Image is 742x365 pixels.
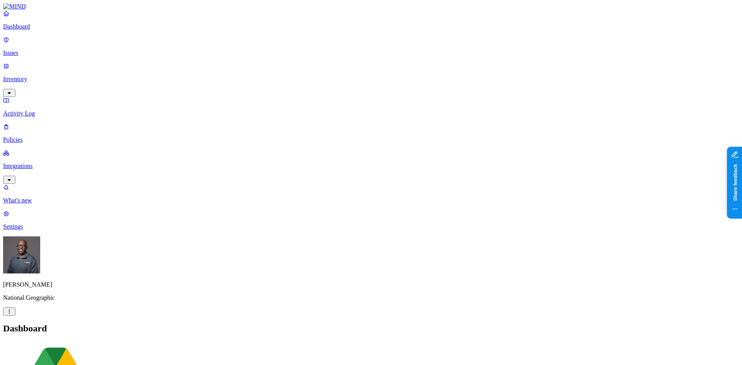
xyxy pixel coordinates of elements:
p: Settings [3,223,739,230]
p: Inventory [3,76,739,83]
img: Gregory Thomas [3,236,40,273]
p: Integrations [3,163,739,170]
a: What's new [3,184,739,204]
a: Issues [3,36,739,56]
p: Activity Log [3,110,739,117]
p: Issues [3,49,739,56]
p: What's new [3,197,739,204]
p: Policies [3,136,739,143]
a: Activity Log [3,97,739,117]
a: Settings [3,210,739,230]
p: National Geographic [3,294,739,301]
a: Dashboard [3,10,739,30]
a: Policies [3,123,739,143]
p: [PERSON_NAME] [3,281,739,288]
a: Integrations [3,149,739,183]
a: Inventory [3,63,739,96]
img: MIND [3,3,26,10]
p: Dashboard [3,23,739,30]
a: MIND [3,3,739,10]
h2: Dashboard [3,323,739,334]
